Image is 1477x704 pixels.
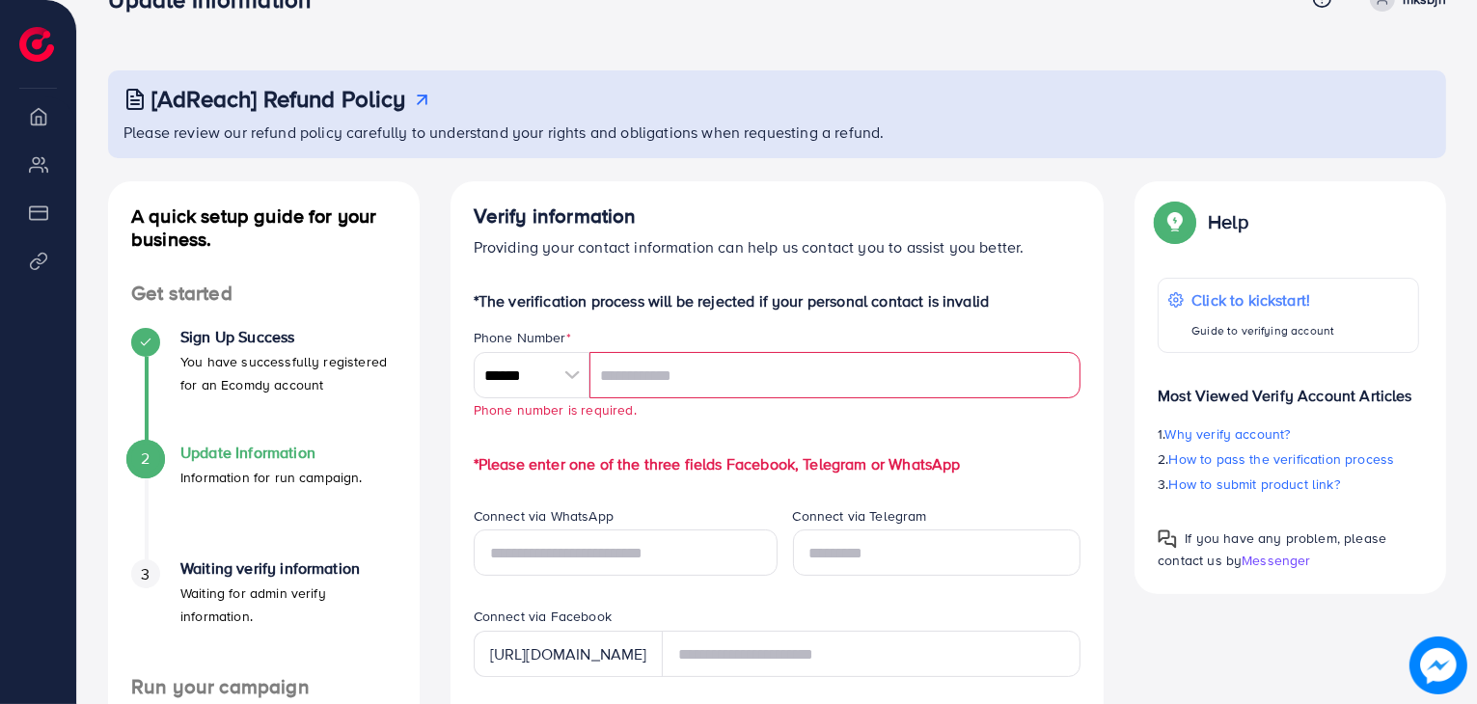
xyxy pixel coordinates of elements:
[1242,551,1310,570] span: Messenger
[474,328,571,347] label: Phone Number
[1158,528,1386,570] span: If you have any problem, please contact us by
[108,675,420,699] h4: Run your campaign
[474,289,1081,312] p: *The verification process will be rejected if your personal contact is invalid
[474,631,663,677] div: [URL][DOMAIN_NAME]
[474,452,1081,475] p: *Please enter one of the three fields Facebook, Telegram or WhatsApp
[180,559,397,578] h4: Waiting verify information
[180,466,363,489] p: Information for run campaign.
[151,85,406,113] h3: [AdReach] Refund Policy
[1169,449,1395,469] span: How to pass the verification process
[108,559,420,675] li: Waiting verify information
[1208,210,1248,233] p: Help
[108,444,420,559] li: Update Information
[1409,636,1467,694] img: image
[1158,529,1177,549] img: Popup guide
[793,506,927,526] label: Connect via Telegram
[108,282,420,306] h4: Get started
[180,582,397,628] p: Waiting for admin verify information.
[108,204,420,251] h4: A quick setup guide for your business.
[1158,422,1419,446] p: 1.
[108,328,420,444] li: Sign Up Success
[180,350,397,396] p: You have successfully registered for an Ecomdy account
[474,607,612,626] label: Connect via Facebook
[1158,447,1419,471] p: 2.
[1165,424,1291,444] span: Why verify account?
[1169,474,1340,494] span: How to submit product link?
[1158,368,1419,407] p: Most Viewed Verify Account Articles
[1191,319,1334,342] p: Guide to verifying account
[141,447,150,470] span: 2
[141,563,150,585] span: 3
[474,506,614,526] label: Connect via WhatsApp
[474,204,1081,229] h4: Verify information
[474,400,637,419] small: Phone number is required.
[1191,288,1334,311] p: Click to kickstart!
[1158,473,1419,496] p: 3.
[123,121,1435,144] p: Please review our refund policy carefully to understand your rights and obligations when requesti...
[474,235,1081,258] p: Providing your contact information can help us contact you to assist you better.
[180,444,363,462] h4: Update Information
[1158,204,1192,239] img: Popup guide
[180,328,397,346] h4: Sign Up Success
[19,27,54,62] img: logo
